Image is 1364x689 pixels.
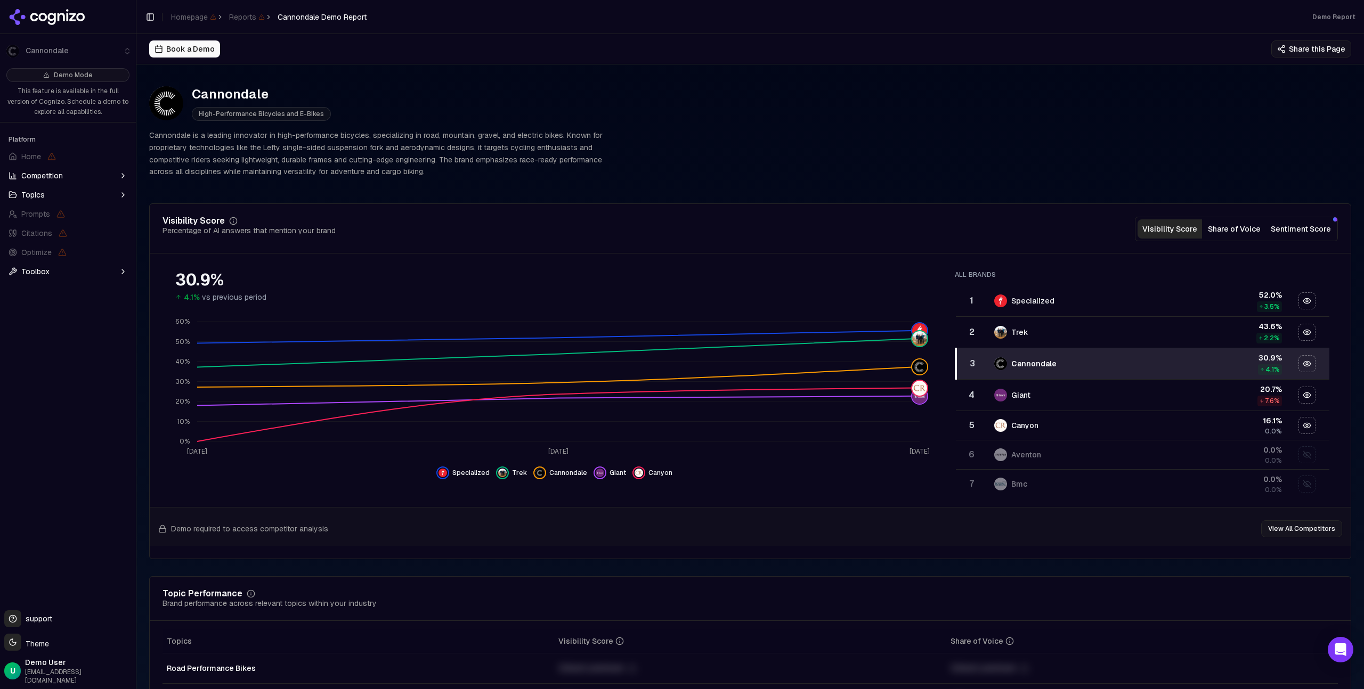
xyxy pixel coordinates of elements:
[163,225,336,236] div: Percentage of AI answers that mention your brand
[25,657,132,668] span: Demo User
[994,294,1007,307] img: specialized
[149,86,183,120] img: Cannondale
[171,12,216,22] span: Homepage
[1183,445,1282,455] div: 0.0 %
[912,359,927,374] img: cannondale
[21,266,50,277] span: Toolbox
[163,589,242,598] div: Topic Performance
[149,129,627,178] p: Cannondale is a leading innovator in high-performance bicycles, specializing in road, mountain, g...
[994,419,1007,432] img: canyon
[1298,387,1316,404] button: Hide giant data
[1261,520,1342,537] button: View All Competitors
[1265,486,1282,494] span: 0.0%
[535,469,544,477] img: cannondale
[994,326,1007,339] img: trek
[1011,296,1054,306] div: Specialized
[956,285,1329,317] tr: 1specializedSpecialized52.0%3.5%Hide specialized data
[956,380,1329,411] tr: 4giantGiant20.7%7.6%Hide giant data
[21,639,49,649] span: Theme
[176,378,190,386] tspan: 30%
[175,357,190,366] tspan: 40%
[1264,302,1280,311] span: 3.5 %
[21,170,63,181] span: Competition
[951,636,1014,646] div: Share of Voice
[1265,365,1280,374] span: 4.1 %
[175,397,190,406] tspan: 20%
[994,448,1007,461] img: aventon
[1298,475,1316,493] button: Show bmc data
[187,447,207,456] tspan: [DATE]
[1183,290,1282,300] div: 52.0 %
[533,466,587,479] button: Hide cannondale data
[436,466,490,479] button: Hide specialized data
[1011,327,1028,338] div: Trek
[184,292,200,302] span: 4.1%
[548,447,569,456] tspan: [DATE]
[163,629,554,653] th: Topics
[149,40,220,58] button: Book a Demo
[21,613,52,624] span: support
[1011,479,1027,489] div: Bmc
[1011,420,1038,431] div: Canyon
[167,663,550,674] div: Road Performance Bikes
[951,662,1334,675] div: Unlock premium
[452,469,490,477] span: Specialized
[1183,384,1282,395] div: 20.7 %
[956,440,1329,470] tr: 6aventonAventon0.0%0.0%Show aventon data
[960,448,984,461] div: 6
[946,629,1338,653] th: shareOfVoice
[956,348,1329,380] tr: 3cannondaleCannondale30.9%4.1%Hide cannondale data
[1202,219,1266,239] button: Share of Voice
[558,662,941,675] div: Unlock premium
[912,381,927,396] img: canyon
[1312,13,1355,21] div: Demo Report
[994,478,1007,490] img: bmc
[498,469,507,477] img: trek
[960,478,984,490] div: 7
[955,270,1329,279] div: All Brands
[25,668,132,685] span: [EMAIL_ADDRESS][DOMAIN_NAME]
[1298,292,1316,309] button: Hide specialized data
[175,338,190,346] tspan: 50%
[1266,219,1335,239] button: Sentiment Score
[180,437,190,446] tspan: 0%
[21,209,50,219] span: Prompts
[1138,219,1202,239] button: Visibility Score
[1183,321,1282,332] div: 43.6 %
[175,270,933,290] div: 30.9%
[171,523,328,534] span: Demo required to access competitor analysis
[648,469,672,477] span: Canyon
[1011,358,1057,369] div: Cannondale
[594,466,626,479] button: Hide giant data
[1298,417,1316,434] button: Hide canyon data
[994,389,1007,401] img: giant
[278,12,367,22] span: Cannondale Demo Report
[1298,324,1316,341] button: Hide trek data
[912,323,927,338] img: specialized
[1271,40,1351,58] button: Share this Page
[956,470,1329,499] tr: 7bmcBmc0.0%0.0%Show bmc data
[4,186,132,203] button: Topics
[512,469,527,477] span: Trek
[960,419,984,432] div: 5
[192,107,331,121] span: High-Performance Bicycles and E-Bikes
[202,292,266,302] span: vs previous period
[4,263,132,280] button: Toolbox
[175,317,190,326] tspan: 60%
[632,466,672,479] button: Hide canyon data
[912,331,927,346] img: trek
[21,190,45,200] span: Topics
[610,469,626,477] span: Giant
[192,86,331,103] div: Cannondale
[1011,449,1041,460] div: Aventon
[960,389,984,401] div: 4
[1183,474,1282,485] div: 0.0 %
[439,469,447,477] img: specialized
[1183,415,1282,426] div: 16.1 %
[960,326,984,339] div: 2
[4,131,132,148] div: Platform
[994,357,1007,370] img: cannondale
[554,629,946,653] th: visibilityScore
[1298,446,1316,463] button: Show aventon data
[177,417,190,426] tspan: 10%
